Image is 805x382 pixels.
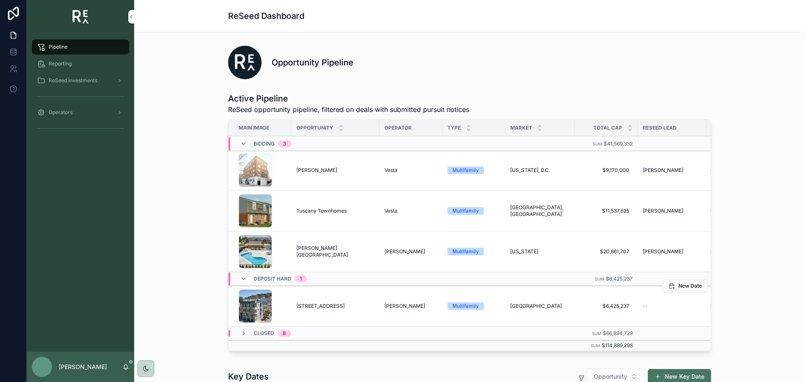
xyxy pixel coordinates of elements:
div: Multifamily [452,302,479,310]
a: [PERSON_NAME] [643,248,701,255]
span: $114,889,298 [602,342,633,348]
span: Market [510,125,532,131]
a: -- [706,164,761,177]
span: $41,569,332 [604,140,633,147]
div: 8 [283,330,286,337]
div: -- [710,208,715,214]
span: Total Cap [593,125,622,131]
div: -- [710,303,715,309]
a: [GEOGRAPHIC_DATA] [510,303,570,309]
a: Multifamily [447,248,500,255]
div: -- [710,248,715,255]
small: Sum [593,142,602,146]
a: Operators [32,105,129,120]
span: $20,861,707 [583,248,629,255]
a: [GEOGRAPHIC_DATA], [GEOGRAPHIC_DATA] [510,204,570,218]
span: Vesta [384,167,397,174]
span: Pipeline [49,44,68,50]
span: $11,537,625 [583,208,629,214]
span: [GEOGRAPHIC_DATA] [510,303,562,309]
button: New Date [663,279,707,293]
div: -- [710,167,715,174]
span: $9,170,000 [583,167,629,174]
div: scrollable content [27,34,134,146]
a: [STREET_ADDRESS] [296,303,374,309]
small: Sum [591,343,600,348]
span: ReSeed Lead [643,125,677,131]
span: Bidding [254,140,275,147]
a: Vesta [384,167,437,174]
a: Multifamily [447,302,500,310]
span: Reporting [49,60,72,67]
div: 1 [300,275,302,282]
span: [PERSON_NAME] [296,167,337,174]
a: [PERSON_NAME] [643,167,701,174]
a: ReSeed Investments [32,73,129,88]
div: 3 [283,140,286,147]
span: Operator [384,125,412,131]
h1: ReSeed Dashboard [228,10,304,22]
a: [PERSON_NAME] [384,248,437,255]
span: Vesta [384,208,397,214]
span: Operators [49,109,73,116]
span: -- [643,303,648,309]
span: ReSeed Investments [49,77,97,84]
small: Sum [592,331,601,336]
span: $6,425,237 [606,275,633,282]
a: Tuscany Townhomes [296,208,374,214]
div: Multifamily [452,248,479,255]
img: App logo [73,10,89,23]
div: Multifamily [452,166,479,174]
span: [US_STATE], D.C. [510,167,550,174]
span: $66,894,729 [603,330,633,336]
span: [PERSON_NAME] [643,248,683,255]
span: $6,425,237 [583,303,629,309]
a: $6,425,237 [580,299,633,313]
span: Main Image [239,125,269,131]
span: [STREET_ADDRESS] [296,303,345,309]
a: -- [706,245,761,258]
a: $20,861,707 [580,245,633,258]
span: Opportunity [296,125,333,131]
span: Type [447,125,461,131]
span: [PERSON_NAME] [643,167,683,174]
a: [PERSON_NAME][GEOGRAPHIC_DATA] [296,245,374,258]
span: ReSeed opportunity pipeline, filtered on deals with submitted pursuit notices [228,104,469,114]
span: Opportunity [594,372,627,381]
a: [PERSON_NAME] [384,303,437,309]
h1: Opportunity Pipeline [272,57,353,68]
span: Deposit Hard [254,275,291,282]
span: [PERSON_NAME] [384,303,425,309]
a: Pipeline [32,39,129,55]
span: Closed [254,330,274,337]
a: -- [706,204,761,218]
a: -- [643,303,701,309]
a: Multifamily [447,207,500,215]
a: [PERSON_NAME] [296,167,374,174]
a: Multifamily [447,166,500,174]
a: [US_STATE], D.C. [510,167,570,174]
div: Multifamily [452,207,479,215]
a: Reporting [32,56,129,71]
small: Sum [595,277,604,281]
span: [PERSON_NAME] [643,208,683,214]
p: [PERSON_NAME] [59,363,107,371]
a: Vesta [384,208,437,214]
a: $11,537,625 [580,204,633,218]
a: $9,170,000 [580,164,633,177]
a: [US_STATE] [510,248,570,255]
span: New Date [678,283,702,289]
h1: Active Pipeline [228,93,469,104]
span: [PERSON_NAME] [384,248,425,255]
span: Tuscany Townhomes [296,208,347,214]
a: -- [706,299,761,313]
a: [PERSON_NAME] [643,208,701,214]
span: [US_STATE] [510,248,538,255]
